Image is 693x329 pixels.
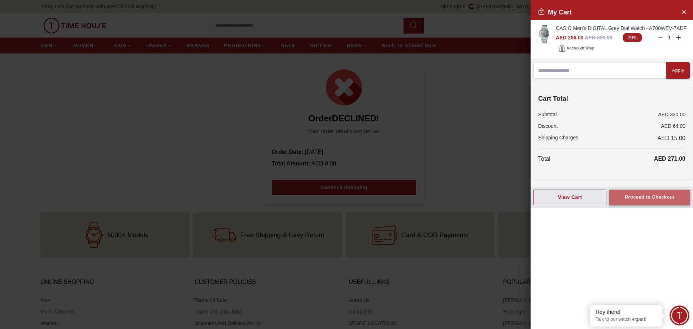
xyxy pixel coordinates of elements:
[538,134,578,143] p: Shipping Charges
[585,35,612,40] span: AED 320.00
[667,34,672,41] p: 1
[623,33,642,42] span: 20%
[596,316,657,322] p: Talk to our watch expert!
[556,43,597,53] button: Addto Gift Wrap
[538,94,685,104] h4: Cart Total
[556,25,687,32] a: CASIO Men's DIGITAL Grey Dial Watch - A700WEV-7ADF
[658,111,686,118] p: AED 320.00
[661,122,685,130] p: AED 64.00
[567,45,594,52] span: Add to Gift Wrap
[533,190,606,205] button: View Cart
[538,111,557,118] p: Subtotal
[658,134,685,143] span: AED 15.00
[625,193,674,202] div: Proceed to Checkout
[672,66,684,75] div: Apply
[537,25,551,43] img: ...
[670,306,689,325] div: Chat Widget
[609,190,690,205] button: Proceed to Checkout
[538,122,558,130] p: Discount
[654,155,685,163] p: AED 271.00
[538,7,572,17] h2: My Cart
[678,6,689,17] button: Close Account
[540,194,600,201] div: View Cart
[666,62,690,79] button: Apply
[596,308,657,316] div: Hey there!
[556,35,583,40] span: AED 256.00
[538,155,550,163] p: Total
